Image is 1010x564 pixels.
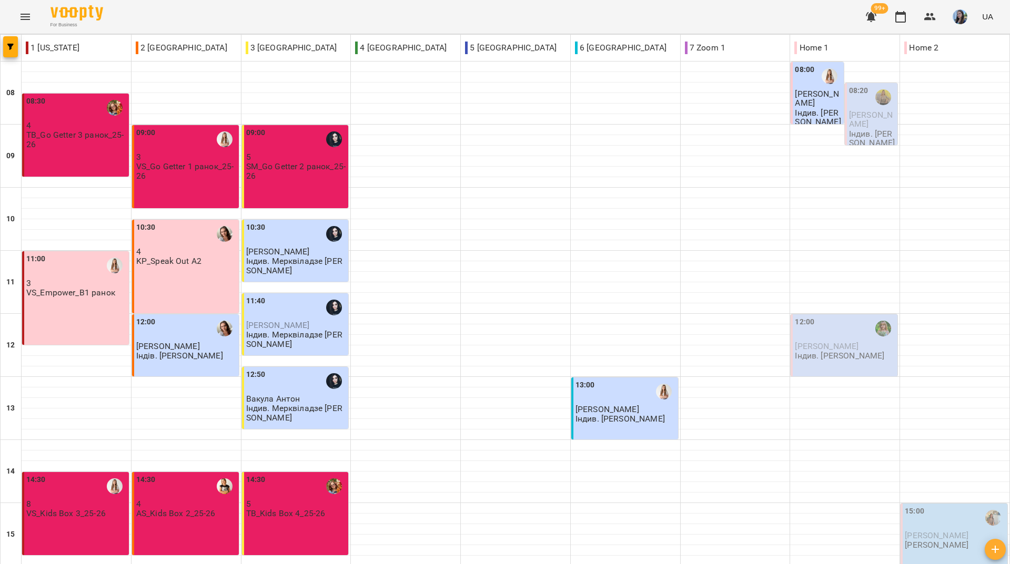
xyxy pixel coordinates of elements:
[6,276,15,288] h6: 11
[985,510,1001,526] img: Шевчук Аліна Олегівна
[326,131,342,147] img: Мерквіладзе Саломе Теймуразівна
[136,127,156,139] label: 09:00
[50,5,103,20] img: Voopty Logo
[355,42,447,54] p: 4 [GEOGRAPHIC_DATA]
[217,226,233,242] img: Пасєка Катерина Василівна
[26,509,106,518] p: VS_Kids Box 3_25-26
[136,474,156,486] label: 14:30
[107,478,123,494] img: Михно Віта Олександрівна
[246,127,266,139] label: 09:00
[26,130,127,149] p: TB_Go Getter 3 ранок_25-26
[6,150,15,162] h6: 09
[217,478,233,494] img: Шиленко Альона Федорівна
[326,478,342,494] img: Божко Тетяна Олексіївна
[326,226,342,242] img: Мерквіладзе Саломе Теймуразівна
[795,108,841,127] p: Індив. [PERSON_NAME]
[136,152,237,161] p: 3
[246,499,347,508] p: 5
[575,414,665,423] p: Індив. [PERSON_NAME]
[136,316,156,328] label: 12:00
[136,257,201,265] p: KP_Speak Out A2
[6,213,15,225] h6: 10
[50,22,103,28] span: For Business
[107,258,123,273] img: Михно Віта Олександрівна
[246,404,347,422] p: Індив. Мерквіладзе [PERSON_NAME]
[849,85,868,97] label: 08:20
[136,247,237,256] p: 4
[246,320,310,330] span: [PERSON_NAME]
[26,499,127,508] p: 8
[246,369,266,381] label: 12:50
[6,340,15,351] h6: 12
[465,42,557,54] p: 5 [GEOGRAPHIC_DATA]
[656,384,672,399] img: Михно Віта Олександрівна
[326,373,342,389] img: Мерквіладзе Саломе Теймуразівна
[246,247,310,257] span: [PERSON_NAME]
[246,257,347,275] p: Індив. Мерквіладзе [PERSON_NAME]
[871,3,888,14] span: 99+
[685,42,725,54] p: 7 Zoom 1
[136,509,216,518] p: AS_Kids Box 2_25-26
[26,42,79,54] p: 1 [US_STATE]
[246,509,326,518] p: TB_Kids Box 4_25-26
[875,321,891,336] img: Дворова Ксенія Василівна
[978,7,997,26] button: UA
[246,152,347,161] p: 5
[905,506,924,517] label: 15:00
[136,351,223,360] p: Індів. [PERSON_NAME]
[905,530,968,540] span: [PERSON_NAME]
[246,330,347,348] p: Індив. Мерквіладзе [PERSON_NAME]
[246,42,337,54] p: 3 [GEOGRAPHIC_DATA]
[136,42,227,54] p: 2 [GEOGRAPHIC_DATA]
[246,474,266,486] label: 14:30
[6,403,15,414] h6: 13
[822,68,837,84] img: Михно Віта Олександрівна
[246,295,266,307] label: 11:40
[107,100,123,116] img: Божко Тетяна Олексіївна
[575,380,595,391] label: 13:00
[985,539,1006,560] button: Створити урок
[794,42,829,54] p: Home 1
[875,89,891,105] img: Бринько Анастасія Сергіївна
[136,341,200,351] span: [PERSON_NAME]
[795,351,884,360] p: Індив. [PERSON_NAME]
[575,42,666,54] p: 6 [GEOGRAPHIC_DATA]
[795,316,814,328] label: 12:00
[6,529,15,540] h6: 15
[246,222,266,233] label: 10:30
[326,300,342,315] img: Мерквіладзе Саломе Теймуразівна
[217,131,233,147] img: Михно Віта Олександрівна
[982,11,993,22] span: UA
[13,4,38,29] button: Menu
[246,162,347,180] p: SM_Go Getter 2 ранок_25-26
[849,129,895,148] p: Індив. [PERSON_NAME]
[905,540,968,549] p: [PERSON_NAME]
[217,321,233,336] img: Пасєка Катерина Василівна
[795,64,814,76] label: 08:00
[136,222,156,233] label: 10:30
[6,87,15,99] h6: 08
[575,404,639,414] span: [PERSON_NAME]
[795,89,839,108] span: [PERSON_NAME]
[26,121,127,130] p: 4
[26,288,115,297] p: VS_Empower_B1 ранок
[26,253,46,265] label: 11:00
[6,466,15,477] h6: 14
[904,42,938,54] p: Home 2
[136,499,237,508] p: 4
